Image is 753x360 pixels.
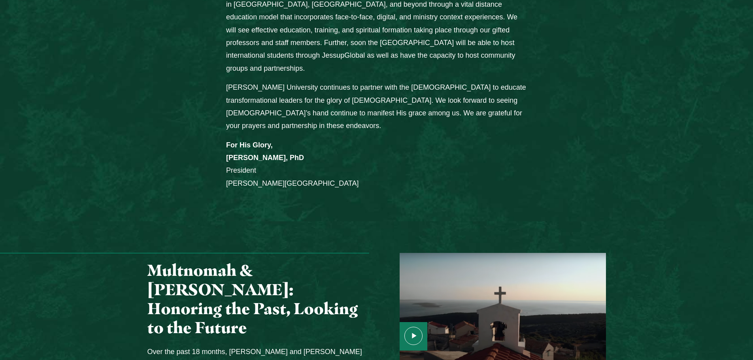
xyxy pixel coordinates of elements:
[147,260,358,337] span: Multnomah & [PERSON_NAME]: Honoring the Past, Looking to the Future
[226,81,527,132] p: [PERSON_NAME] University continues to partner with the [DEMOGRAPHIC_DATA] to educate transformati...
[226,141,304,162] strong: For His Glory, [PERSON_NAME], PhD
[226,139,527,190] p: President [PERSON_NAME][GEOGRAPHIC_DATA]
